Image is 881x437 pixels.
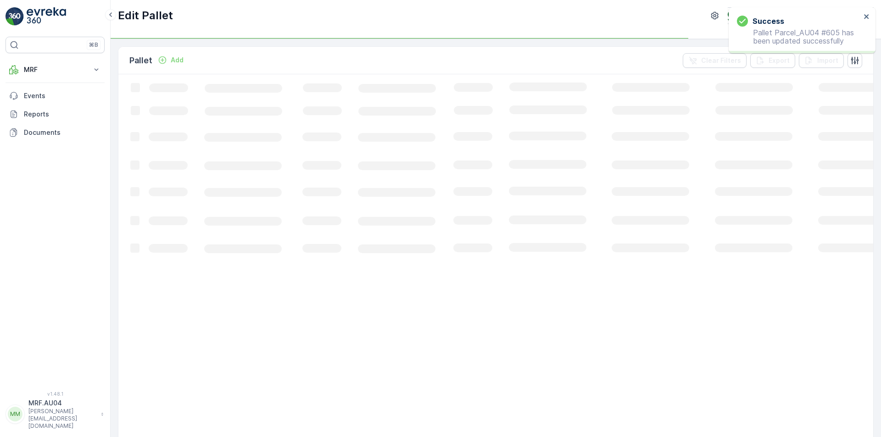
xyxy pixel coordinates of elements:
[737,28,861,45] p: Pallet Parcel_AU04 #605 has been updated successfully
[30,150,89,158] span: Parcel_AU04 #604
[154,55,187,66] button: Add
[405,8,474,19] p: Parcel_AU04 #604
[8,166,54,173] span: Total Weight :
[6,105,105,123] a: Reports
[701,56,741,65] p: Clear Filters
[728,7,874,24] button: Terracycle-AU04 - Sendable(+10:00)
[8,407,22,421] div: MM
[799,53,844,68] button: Import
[8,196,51,204] span: Tare Weight :
[683,53,747,68] button: Clear Filters
[49,211,101,219] span: Bigbag Standard
[54,166,66,173] span: 16.5
[24,91,101,100] p: Events
[864,13,870,22] button: close
[769,56,790,65] p: Export
[171,55,184,65] p: Add
[8,181,48,188] span: Net Weight :
[6,398,105,430] button: MMMRF.AU04[PERSON_NAME][EMAIL_ADDRESS][DOMAIN_NAME]
[6,123,105,142] a: Documents
[817,56,838,65] p: Import
[24,65,86,74] p: MRF
[51,196,64,204] span: 16.5
[89,41,98,49] p: ⌘B
[8,150,30,158] span: Name :
[6,61,105,79] button: MRF
[39,226,132,234] span: AU-A0103 I Miscellaneous P1
[24,110,101,119] p: Reports
[6,391,105,397] span: v 1.48.1
[750,53,795,68] button: Export
[8,226,39,234] span: Material :
[129,54,152,67] p: Pallet
[28,398,96,408] p: MRF.AU04
[6,87,105,105] a: Events
[728,11,742,21] img: terracycle_logo.png
[24,128,101,137] p: Documents
[118,8,173,23] p: Edit Pallet
[6,7,24,26] img: logo
[48,181,51,188] span: -
[753,16,784,27] h3: Success
[28,408,96,430] p: [PERSON_NAME][EMAIL_ADDRESS][DOMAIN_NAME]
[27,7,66,26] img: logo_light-DOdMpM7g.png
[8,211,49,219] span: Asset Type :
